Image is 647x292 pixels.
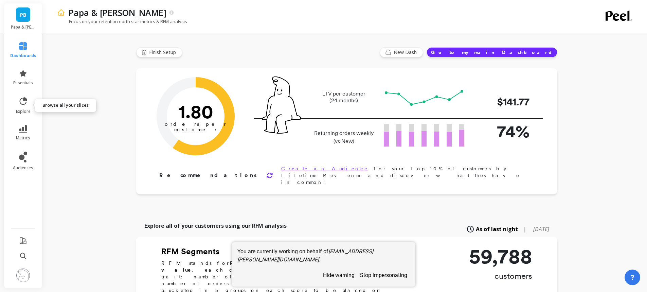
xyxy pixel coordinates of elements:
[427,47,557,57] button: Go to my main Dashboard
[149,49,178,56] span: Finish Setup
[13,165,33,171] span: audiences
[165,121,227,127] tspan: orders per
[159,171,258,179] p: Recommendations
[476,225,518,233] span: As of last night
[357,269,410,281] button: stop impersonating
[16,269,30,282] img: profile picture
[57,8,65,17] img: header icon
[320,269,357,281] button: hide warning
[20,11,26,19] span: PB
[281,166,368,171] a: Create an Audience
[13,80,33,86] span: essentials
[312,129,376,145] p: Returning orders weekly (vs New)
[161,246,392,257] h2: RFM Segments
[144,222,287,230] p: Explore all of your customers using our RFM analysis
[281,165,536,186] p: for your Top 10% of customers by Lifetime Revenue and discover what they have in common!
[262,76,301,134] img: pal seatted on line
[178,100,213,123] text: 1.80
[630,273,634,282] span: ?
[312,90,376,104] p: LTV per customer (24 months)
[469,246,532,267] p: 59,788
[523,225,526,233] span: |
[11,24,36,30] p: Papa & Barkley
[475,119,529,144] p: 74%
[469,271,532,281] p: customers
[57,18,187,24] p: Focus on your retention north star metrics & RFM analysis
[136,47,182,57] button: Finish Setup
[16,109,31,114] span: explore
[16,135,30,141] span: metrics
[533,225,549,233] span: [DATE]
[475,94,529,109] p: $141.77
[380,47,423,57] button: New Dash
[10,53,36,58] span: dashboards
[174,126,217,133] tspan: customer
[625,270,640,285] button: ?
[69,7,166,18] p: Papa & Barkley
[237,247,410,269] div: You are currently working on behalf of .
[394,49,419,56] span: New Dash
